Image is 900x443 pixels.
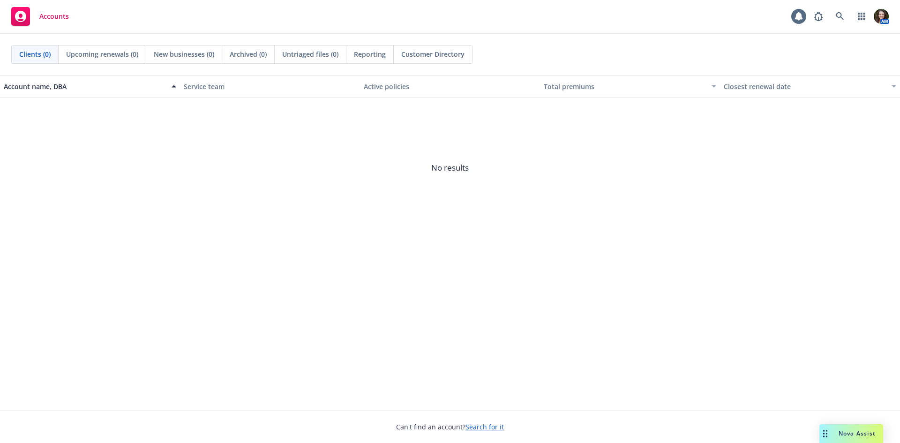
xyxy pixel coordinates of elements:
[809,7,828,26] a: Report a Bug
[364,82,536,91] div: Active policies
[396,422,504,432] span: Can't find an account?
[7,3,73,30] a: Accounts
[819,424,831,443] div: Drag to move
[874,9,889,24] img: photo
[230,49,267,59] span: Archived (0)
[154,49,214,59] span: New businesses (0)
[465,422,504,431] a: Search for it
[831,7,849,26] a: Search
[544,82,706,91] div: Total premiums
[180,75,360,98] button: Service team
[66,49,138,59] span: Upcoming renewals (0)
[819,424,883,443] button: Nova Assist
[4,82,166,91] div: Account name, DBA
[360,75,540,98] button: Active policies
[19,49,51,59] span: Clients (0)
[401,49,465,59] span: Customer Directory
[724,82,886,91] div: Closest renewal date
[354,49,386,59] span: Reporting
[39,13,69,20] span: Accounts
[852,7,871,26] a: Switch app
[839,429,876,437] span: Nova Assist
[540,75,720,98] button: Total premiums
[720,75,900,98] button: Closest renewal date
[184,82,356,91] div: Service team
[282,49,338,59] span: Untriaged files (0)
